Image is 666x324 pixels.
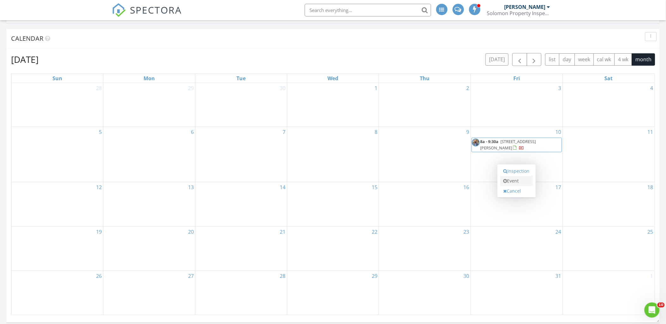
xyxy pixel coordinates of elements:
[95,83,103,93] a: Go to September 28, 2025
[487,10,550,16] div: Solomon Property Inspections LLC
[103,182,195,226] td: Go to October 13, 2025
[279,271,287,281] a: Go to October 28, 2025
[649,271,655,281] a: Go to November 1, 2025
[563,127,655,182] td: Go to October 11, 2025
[563,271,655,315] td: Go to November 1, 2025
[370,227,379,237] a: Go to October 22, 2025
[471,182,563,226] td: Go to October 17, 2025
[645,303,660,318] iframe: Intercom live chat
[465,83,471,93] a: Go to October 2, 2025
[554,182,563,192] a: Go to October 17, 2025
[563,182,655,226] td: Go to October 18, 2025
[11,226,103,271] td: Go to October 19, 2025
[504,4,546,10] div: [PERSON_NAME]
[379,226,471,271] td: Go to October 23, 2025
[471,83,563,127] td: Go to October 3, 2025
[512,74,521,83] a: Friday
[559,53,575,66] button: day
[554,227,563,237] a: Go to October 24, 2025
[632,53,655,66] button: month
[500,176,533,186] a: Event
[373,83,379,93] a: Go to October 1, 2025
[575,53,594,66] button: week
[419,74,431,83] a: Thursday
[557,83,563,93] a: Go to October 3, 2025
[51,74,64,83] a: Sunday
[480,139,536,150] a: 8a - 9:30a [STREET_ADDRESS][PERSON_NAME]
[195,271,287,315] td: Go to October 28, 2025
[646,182,655,192] a: Go to October 18, 2025
[563,226,655,271] td: Go to October 25, 2025
[472,138,562,152] a: 8a - 9:30a [STREET_ADDRESS][PERSON_NAME]
[614,53,632,66] button: 4 wk
[465,127,471,137] a: Go to October 9, 2025
[11,271,103,315] td: Go to October 26, 2025
[480,139,536,150] span: [STREET_ADDRESS][PERSON_NAME]
[379,182,471,226] td: Go to October 16, 2025
[287,226,379,271] td: Go to October 22, 2025
[195,226,287,271] td: Go to October 21, 2025
[649,83,655,93] a: Go to October 4, 2025
[187,182,195,192] a: Go to October 13, 2025
[98,127,103,137] a: Go to October 5, 2025
[195,182,287,226] td: Go to October 14, 2025
[112,3,126,17] img: The Best Home Inspection Software - Spectora
[326,74,339,83] a: Wednesday
[112,9,182,22] a: SPECTORA
[142,74,156,83] a: Monday
[11,53,39,66] h2: [DATE]
[594,53,615,66] button: cal wk
[545,53,559,66] button: list
[603,74,614,83] a: Saturday
[646,227,655,237] a: Go to October 25, 2025
[472,139,480,147] img: headshot_2.jpg
[379,271,471,315] td: Go to October 30, 2025
[471,226,563,271] td: Go to October 24, 2025
[279,83,287,93] a: Go to September 30, 2025
[563,83,655,127] td: Go to October 4, 2025
[279,227,287,237] a: Go to October 21, 2025
[462,271,471,281] a: Go to October 30, 2025
[512,53,527,66] button: Previous month
[95,227,103,237] a: Go to October 19, 2025
[187,227,195,237] a: Go to October 20, 2025
[462,182,471,192] a: Go to October 16, 2025
[190,127,195,137] a: Go to October 6, 2025
[103,271,195,315] td: Go to October 27, 2025
[500,186,533,196] a: Cancel
[657,303,665,308] span: 10
[486,53,509,66] button: [DATE]
[471,127,563,182] td: Go to October 10, 2025
[195,83,287,127] td: Go to September 30, 2025
[379,127,471,182] td: Go to October 9, 2025
[187,271,195,281] a: Go to October 27, 2025
[370,271,379,281] a: Go to October 29, 2025
[287,182,379,226] td: Go to October 15, 2025
[282,127,287,137] a: Go to October 7, 2025
[103,226,195,271] td: Go to October 20, 2025
[305,4,431,16] input: Search everything...
[370,182,379,192] a: Go to October 15, 2025
[95,271,103,281] a: Go to October 26, 2025
[11,83,103,127] td: Go to September 28, 2025
[287,83,379,127] td: Go to October 1, 2025
[195,127,287,182] td: Go to October 7, 2025
[11,127,103,182] td: Go to October 5, 2025
[646,127,655,137] a: Go to October 11, 2025
[500,166,533,176] a: Inspection
[554,127,563,137] a: Go to October 10, 2025
[11,34,43,43] span: Calendar
[235,74,247,83] a: Tuesday
[95,182,103,192] a: Go to October 12, 2025
[103,83,195,127] td: Go to September 29, 2025
[471,271,563,315] td: Go to October 31, 2025
[103,127,195,182] td: Go to October 6, 2025
[379,83,471,127] td: Go to October 2, 2025
[187,83,195,93] a: Go to September 29, 2025
[287,127,379,182] td: Go to October 8, 2025
[480,139,499,144] span: 8a - 9:30a
[373,127,379,137] a: Go to October 8, 2025
[130,3,182,16] span: SPECTORA
[554,271,563,281] a: Go to October 31, 2025
[279,182,287,192] a: Go to October 14, 2025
